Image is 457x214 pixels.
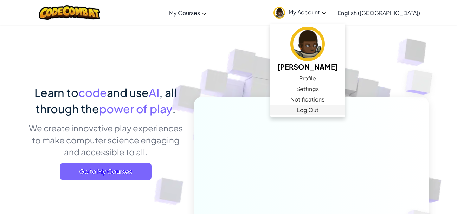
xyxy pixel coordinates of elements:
img: Overlap cubes [391,53,452,112]
span: code [78,85,107,99]
h5: [PERSON_NAME] [277,61,338,72]
span: AI [149,85,159,99]
a: Go to My Courses [60,163,152,180]
a: Log Out [270,105,345,115]
img: CodeCombat logo [39,5,100,20]
span: and use [107,85,149,99]
a: Profile [270,73,345,84]
a: Settings [270,84,345,94]
a: My Courses [166,3,210,22]
span: Notifications [290,95,324,104]
img: avatar [290,27,325,61]
span: English ([GEOGRAPHIC_DATA]) [337,9,420,17]
span: Learn to [34,85,78,99]
span: My Courses [169,9,200,17]
a: [PERSON_NAME] [270,26,345,73]
span: power of play [99,102,172,116]
a: My Account [270,1,330,24]
a: English ([GEOGRAPHIC_DATA]) [334,3,424,22]
img: avatar [273,7,285,19]
p: We create innovative play experiences to make computer science engaging and accessible to all. [28,122,183,158]
a: Notifications [270,94,345,105]
span: . [172,102,176,116]
span: My Account [289,8,326,16]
